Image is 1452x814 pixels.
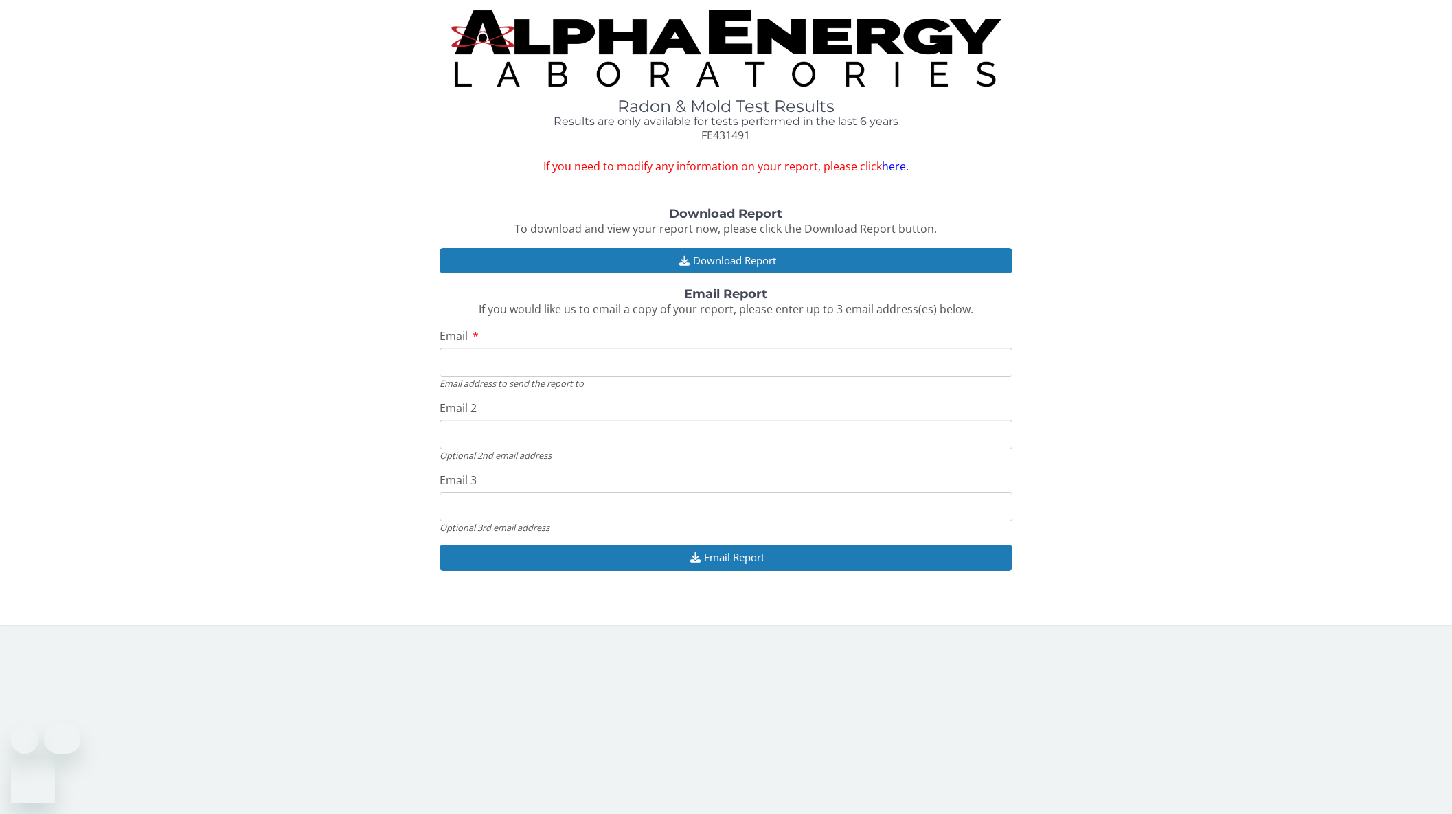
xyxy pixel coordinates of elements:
iframe: Message from company [44,723,80,754]
iframe: Close message [11,726,38,754]
span: Email 3 [440,473,477,488]
span: To download and view your report now, please click the Download Report button. [514,221,937,236]
strong: Download Report [669,206,782,221]
span: Email [440,328,468,343]
a: here. [882,159,909,174]
h1: Radon & Mold Test Results [440,98,1012,115]
span: If you need to modify any information on your report, please click [440,159,1012,174]
span: If you would like us to email a copy of your report, please enter up to 3 email address(es) below. [479,302,973,317]
div: Optional 2nd email address [440,449,1012,462]
button: Download Report [440,248,1012,273]
button: Email Report [440,545,1012,570]
strong: Email Report [684,286,767,302]
h4: Results are only available for tests performed in the last 6 years [440,115,1012,128]
span: FE431491 [701,128,750,143]
iframe: Button to launch messaging window [11,759,55,803]
img: TightCrop.jpg [451,10,1001,87]
div: Email address to send the report to [440,377,1012,389]
div: Optional 3rd email address [440,521,1012,534]
span: Email 2 [440,400,477,416]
